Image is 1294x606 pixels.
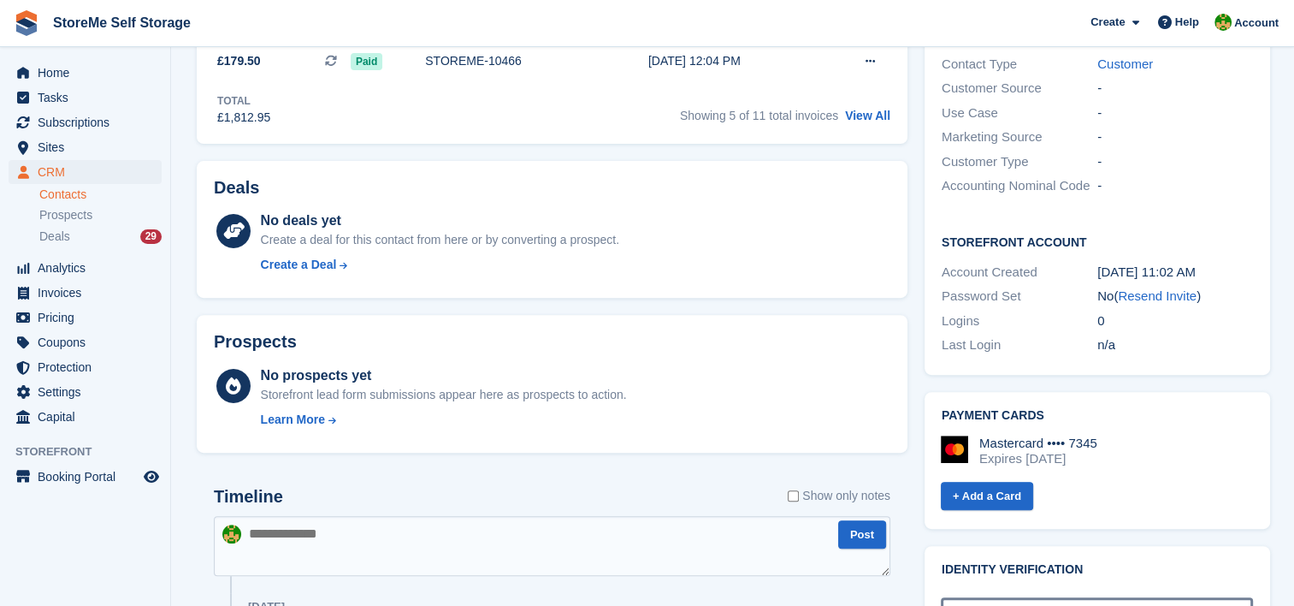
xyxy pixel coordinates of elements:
h2: Identity verification [942,563,1253,577]
a: menu [9,330,162,354]
h2: Deals [214,178,259,198]
span: Sites [38,135,140,159]
a: menu [9,256,162,280]
span: Coupons [38,330,140,354]
a: menu [9,380,162,404]
div: Account Created [942,263,1097,282]
div: 0 [1097,312,1253,331]
h2: Timeline [214,487,283,507]
div: Password Set [942,287,1097,306]
div: - [1097,79,1253,98]
a: Deals 29 [39,228,162,246]
div: Storefront lead form submissions appear here as prospects to action. [261,386,627,404]
span: CRM [38,160,140,184]
div: Use Case [942,104,1097,123]
a: Contacts [39,187,162,203]
div: - [1097,104,1253,123]
div: Learn More [261,411,325,429]
span: Invoices [38,281,140,305]
div: No deals yet [261,211,619,231]
a: StoreMe Self Storage [46,9,198,37]
a: menu [9,86,162,110]
div: Accounting Nominal Code [942,176,1097,196]
div: - [1097,152,1253,172]
div: Customer Type [942,152,1097,172]
span: £179.50 [217,52,261,70]
span: Protection [38,355,140,379]
a: menu [9,135,162,159]
span: Home [38,61,140,85]
a: Learn More [261,411,627,429]
img: StorMe [222,525,241,544]
button: Post [838,520,886,549]
div: 29 [140,229,162,244]
div: [DATE] 11:02 AM [1097,263,1253,282]
div: n/a [1097,336,1253,355]
div: - [1097,176,1253,196]
a: menu [9,160,162,184]
a: Customer [1097,56,1153,71]
a: Preview store [141,466,162,487]
label: Show only notes [788,487,890,505]
div: Last Login [942,336,1097,355]
span: Settings [38,380,140,404]
div: No prospects yet [261,365,627,386]
div: - [1097,128,1253,147]
input: Show only notes [788,487,799,505]
img: Mastercard Logo [941,436,968,463]
span: Account [1234,15,1279,32]
div: STOREME-10466 [425,52,607,70]
div: £1,812.95 [217,109,270,127]
a: menu [9,465,162,489]
a: menu [9,306,162,330]
img: StorMe [1214,14,1232,31]
h2: Storefront Account [942,233,1253,250]
a: menu [9,110,162,134]
span: Prospects [39,207,92,223]
span: Capital [38,405,140,429]
a: menu [9,355,162,379]
img: stora-icon-8386f47178a22dfd0bd8f6a31ec36ba5ce8667c1dd55bd0f319d3a0aa187defe.svg [14,10,39,36]
span: Subscriptions [38,110,140,134]
a: menu [9,405,162,429]
a: Prospects [39,206,162,224]
div: Total [217,93,270,109]
div: Expires [DATE] [979,451,1097,466]
span: ( ) [1114,288,1201,303]
span: Deals [39,229,70,245]
div: Contact Type [942,55,1097,74]
div: Mastercard •••• 7345 [979,436,1097,451]
span: Tasks [38,86,140,110]
div: Create a Deal [261,256,337,274]
span: Booking Portal [38,465,140,489]
h2: Prospects [214,332,297,352]
span: Analytics [38,256,140,280]
span: Paid [351,53,382,70]
span: Storefront [15,443,170,460]
a: Resend Invite [1118,288,1197,303]
a: menu [9,281,162,305]
div: No [1097,287,1253,306]
span: Pricing [38,306,140,330]
div: [DATE] 12:04 PM [648,52,823,70]
div: Customer Source [942,79,1097,98]
span: Showing 5 of 11 total invoices [680,109,838,122]
a: menu [9,61,162,85]
span: Create [1090,14,1125,31]
a: View All [845,109,890,122]
h2: Payment cards [942,409,1253,423]
a: Create a Deal [261,256,619,274]
div: Logins [942,312,1097,331]
div: Marketing Source [942,128,1097,147]
div: Create a deal for this contact from here or by converting a prospect. [261,231,619,249]
a: + Add a Card [941,482,1033,510]
span: Help [1175,14,1199,31]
